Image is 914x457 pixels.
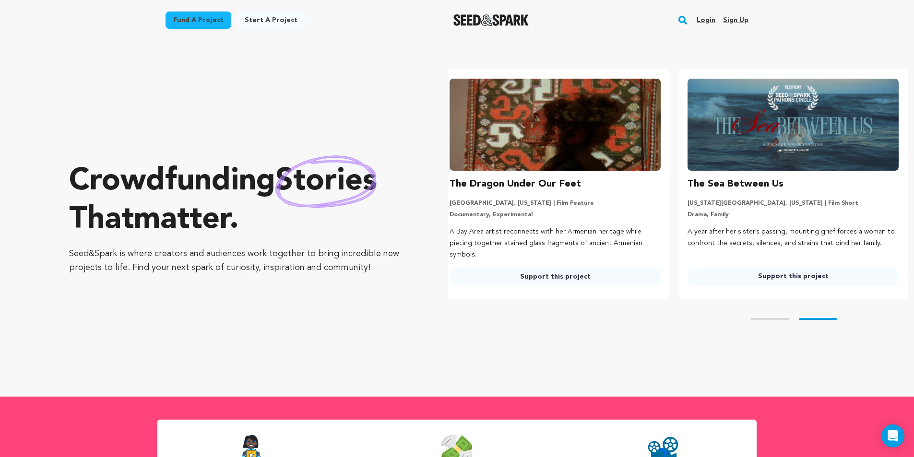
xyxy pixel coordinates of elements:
[450,199,661,207] p: [GEOGRAPHIC_DATA], [US_STATE] | Film Feature
[688,211,899,219] p: Drama, Family
[69,247,409,275] p: Seed&Spark is where creators and audiences work together to bring incredible new projects to life...
[697,12,715,28] a: Login
[453,14,529,26] img: Seed&Spark Logo Dark Mode
[723,12,748,28] a: Sign up
[166,12,231,29] a: Fund a project
[688,268,899,285] a: Support this project
[134,205,229,235] span: matter
[450,268,661,285] a: Support this project
[237,12,305,29] a: Start a project
[275,155,377,208] img: hand sketched image
[688,79,899,171] img: The Sea Between Us image
[688,199,899,207] p: [US_STATE][GEOGRAPHIC_DATA], [US_STATE] | Film Short
[450,226,661,260] p: A Bay Area artist reconnects with her Armenian heritage while piecing together stained glass frag...
[881,424,904,447] div: Open Intercom Messenger
[69,163,409,239] p: Crowdfunding that .
[453,14,529,26] a: Seed&Spark Homepage
[450,176,581,192] h3: The Dragon Under Our Feet
[688,176,783,192] h3: The Sea Between Us
[688,226,899,249] p: A year after her sister’s passing, mounting grief forces a woman to confront the secrets, silence...
[450,79,661,171] img: The Dragon Under Our Feet image
[450,211,661,219] p: Documentary, Experimental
